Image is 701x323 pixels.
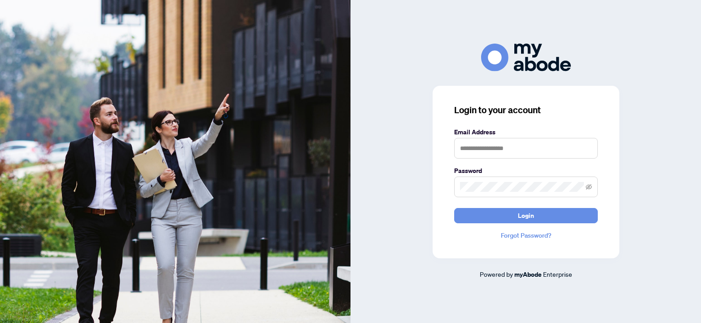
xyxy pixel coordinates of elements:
[514,270,542,279] a: myAbode
[480,270,513,278] span: Powered by
[454,230,598,240] a: Forgot Password?
[586,184,592,190] span: eye-invisible
[481,44,571,71] img: ma-logo
[454,208,598,223] button: Login
[543,270,572,278] span: Enterprise
[454,104,598,116] h3: Login to your account
[454,127,598,137] label: Email Address
[454,166,598,176] label: Password
[518,208,534,223] span: Login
